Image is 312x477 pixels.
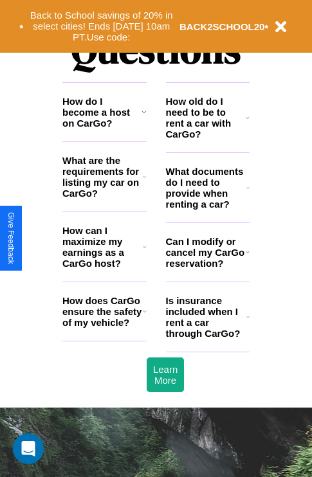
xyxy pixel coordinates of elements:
h3: How does CarGo ensure the safety of my vehicle? [62,295,143,328]
button: Back to School savings of 20% in select cities! Ends [DATE] 10am PT.Use code: [24,6,179,46]
div: Open Intercom Messenger [13,433,44,464]
h3: What are the requirements for listing my car on CarGo? [62,155,143,199]
h3: What documents do I need to provide when renting a car? [166,166,247,210]
h3: How old do I need to be to rent a car with CarGo? [166,96,246,139]
h3: Can I modify or cancel my CarGo reservation? [166,236,246,269]
h3: How can I maximize my earnings as a CarGo host? [62,225,143,269]
b: BACK2SCHOOL20 [179,21,265,32]
h3: Is insurance included when I rent a car through CarGo? [166,295,246,339]
button: Learn More [147,357,184,392]
div: Give Feedback [6,212,15,264]
h3: How do I become a host on CarGo? [62,96,142,129]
